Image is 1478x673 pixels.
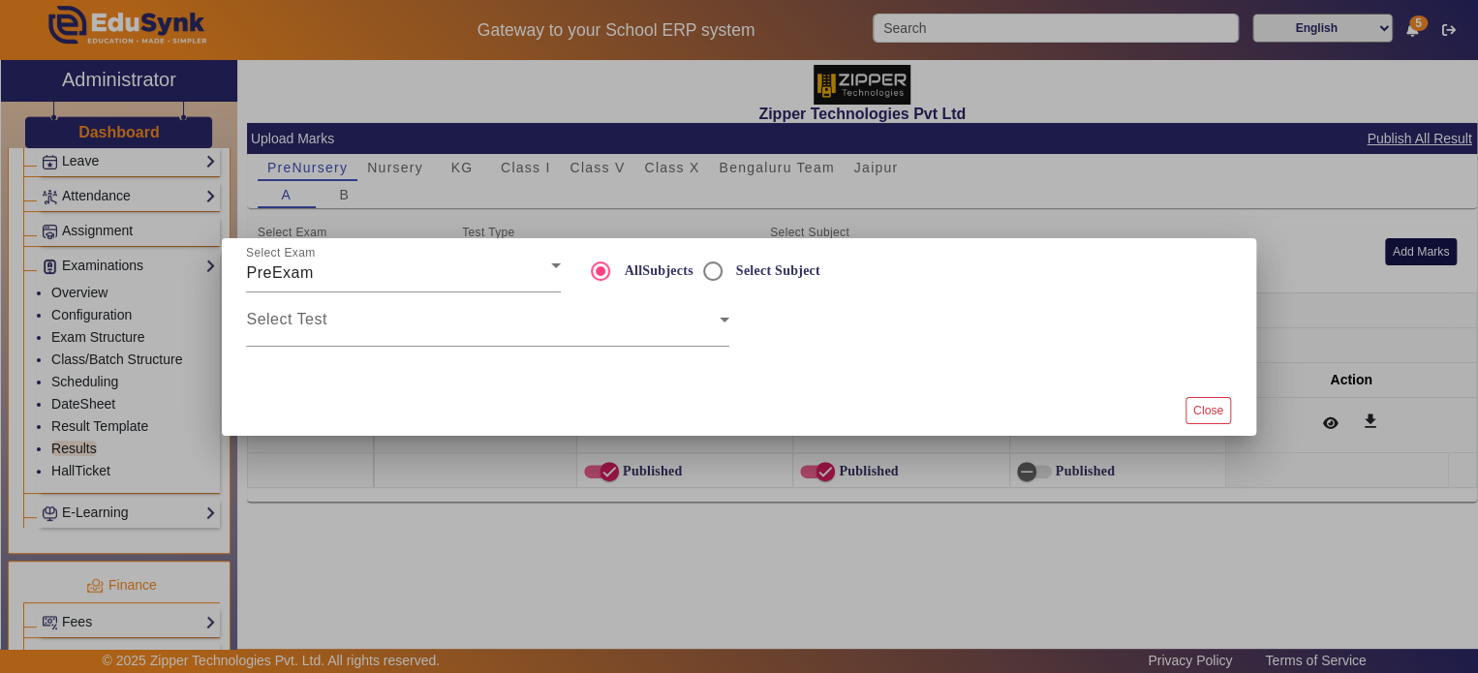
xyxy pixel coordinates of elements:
[732,262,820,279] label: Select Subject
[1185,397,1231,423] button: Close
[246,264,313,281] span: PreExam
[620,262,693,279] label: AllSubjects
[246,246,315,259] mat-label: Select Exam
[246,311,326,327] mat-label: Select Test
